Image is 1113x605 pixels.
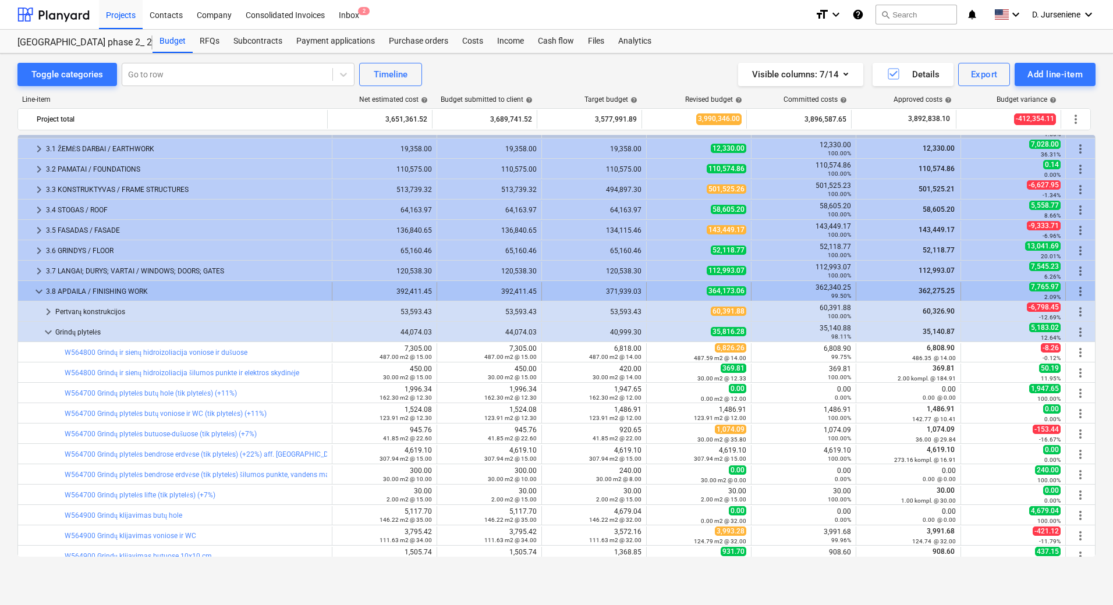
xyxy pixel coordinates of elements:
div: 1,486.91 [547,405,641,422]
span: More actions [1073,346,1087,360]
div: Export [971,67,998,82]
div: RFQs [193,30,226,53]
span: More actions [1073,366,1087,380]
span: 58,605.20 [921,205,956,213]
div: 3,651,361.52 [332,110,427,129]
small: 100.00% [828,313,851,319]
span: 5,558.77 [1029,201,1061,210]
small: 0.00 m2 @ 12.00 [701,396,746,402]
div: Project total [37,110,322,129]
div: Payment applications [289,30,382,53]
small: -1.34% [1043,192,1061,198]
small: 0.00% [1044,416,1061,422]
span: More actions [1073,162,1087,176]
span: 369.81 [931,364,956,372]
span: 501,525.21 [917,185,956,193]
span: 12,330.00 [921,144,956,152]
span: 7,028.00 [1029,140,1061,149]
div: 4,619.10 [547,446,641,462]
small: 30.00 m2 @ 12.33 [697,375,746,382]
span: 6,808.90 [926,344,956,352]
span: 6,826.26 [715,343,746,353]
small: 100.00% [828,252,851,258]
span: 50.19 [1039,364,1061,373]
span: help [942,97,952,104]
span: D. Jurseniene [1032,10,1080,19]
a: W564900 Grindų klijavimas voniose ir WC [65,532,196,540]
button: Visible columns:7/14 [738,63,863,86]
span: keyboard_arrow_right [32,162,46,176]
small: 486.35 @ 14.00 [912,355,956,361]
span: keyboard_arrow_down [32,284,46,298]
div: 35,140.88 [756,324,851,340]
span: keyboard_arrow_right [41,305,55,319]
div: 1,486.91 [756,405,851,422]
button: Search [875,5,957,24]
div: 1,486.91 [651,405,746,422]
small: 100.00% [828,191,851,197]
div: Target budget [584,95,637,104]
div: 110,574.86 [756,161,851,177]
div: Purchase orders [382,30,455,53]
div: 12,330.00 [756,141,851,157]
div: 420.00 [547,365,641,381]
div: Committed costs [784,95,847,104]
div: 4,619.10 [337,446,432,462]
small: 8.66% [1044,212,1061,219]
small: 487.59 m2 @ 14.00 [694,355,746,361]
small: 307.94 m2 @ 15.00 [589,455,641,462]
span: More actions [1073,325,1087,339]
span: search [881,10,890,19]
span: 1,486.91 [926,405,956,413]
a: W564700 Grindų plytelės bendrose erdvėse (tik plytelės) (+22%) aff. [GEOGRAPHIC_DATA] [65,450,343,458]
span: 58,605.20 [711,205,746,214]
small: 142.77 @ 10.41 [912,416,956,422]
div: 371,939.03 [547,287,641,296]
div: 65,160.46 [547,247,641,255]
span: -9,333.71 [1027,221,1061,230]
div: 7,305.00 [337,344,432,361]
span: help [838,97,847,104]
div: 40,999.30 [547,328,641,336]
div: 0.00 [861,385,956,401]
div: 3.5 FASADAS / FASADE [46,221,327,240]
span: help [628,97,637,104]
div: Files [581,30,611,53]
small: 6.26% [1044,273,1061,280]
span: help [419,97,428,104]
span: 0.00 [1043,404,1061,414]
small: 100.00% [828,415,851,421]
div: Timeline [374,67,407,82]
small: 36.00 @ 29.84 [916,436,956,443]
span: 0.00 [729,465,746,475]
div: 3.1 ŽEMĖS DARBAI / EARTHWORK [46,140,327,158]
div: 1,996.34 [442,385,537,401]
div: Revised budget [685,95,742,104]
small: 0.00% [1044,457,1061,463]
span: 0.00 [729,384,746,393]
small: 162.30 m2 @ 12.30 [484,394,537,401]
a: Budget [153,30,193,53]
i: notifications [966,8,978,22]
small: 30.00 m2 @ 14.00 [593,374,641,380]
div: Net estimated cost [359,95,428,104]
small: 2.00 kompl. @ 184.91 [898,375,956,382]
span: More actions [1069,112,1083,126]
div: 53,593.43 [337,308,432,316]
div: Income [490,30,531,53]
div: 110,575.00 [547,165,641,173]
small: 123.91 m2 @ 12.30 [380,415,432,421]
a: W564800 Grindų ir sienų hidroizoliacija voniose ir dušuose [65,348,247,357]
span: -8.26 [1041,343,1061,353]
div: Subcontracts [226,30,289,53]
i: Knowledge base [852,8,864,22]
div: Toggle categories [31,67,103,82]
span: help [733,97,742,104]
span: More actions [1073,447,1087,461]
small: 36.31% [1041,151,1061,158]
span: keyboard_arrow_right [32,244,46,258]
div: 19,358.00 [337,145,432,153]
span: -153.44 [1033,425,1061,434]
a: W564700 Grindų plytelės lifte (tik plytelės) (+7%) [65,491,215,499]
